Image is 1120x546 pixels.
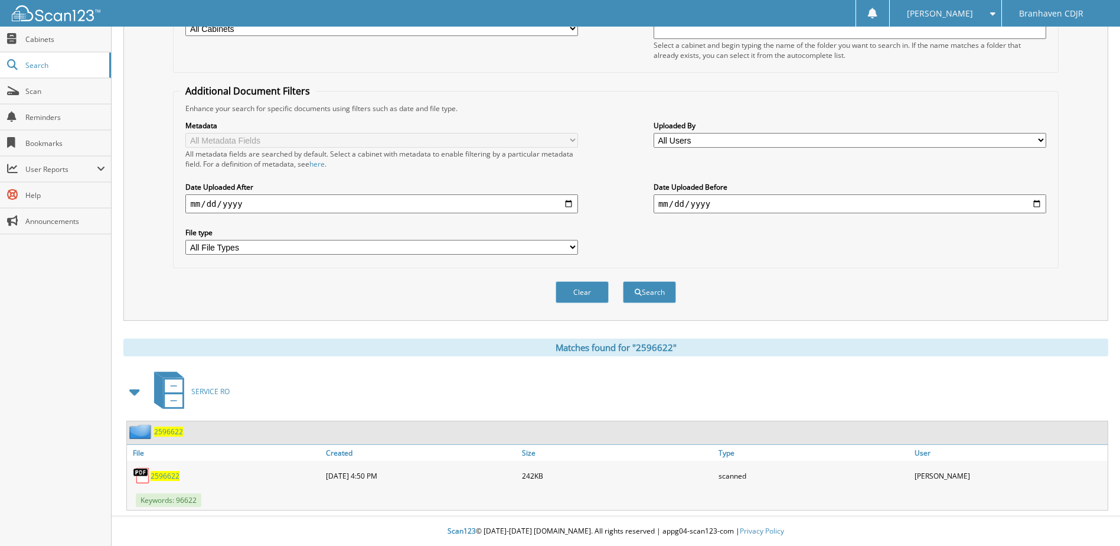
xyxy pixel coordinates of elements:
[323,445,519,461] a: Created
[556,281,609,303] button: Clear
[136,493,201,507] span: Keywords: 96622
[25,86,105,96] span: Scan
[654,194,1046,213] input: end
[151,471,179,481] a: 2596622
[185,227,578,238] label: File type
[191,386,230,396] span: SERVICE RO
[25,164,97,174] span: User Reports
[25,138,105,148] span: Bookmarks
[519,464,715,487] div: 242KB
[185,149,578,169] div: All metadata fields are searched by default. Select a cabinet with metadata to enable filtering b...
[179,84,316,97] legend: Additional Document Filters
[12,5,100,21] img: scan123-logo-white.svg
[179,103,1052,113] div: Enhance your search for specific documents using filters such as date and file type.
[25,60,103,70] span: Search
[654,182,1046,192] label: Date Uploaded Before
[25,190,105,200] span: Help
[654,40,1046,60] div: Select a cabinet and begin typing the name of the folder you want to search in. If the name match...
[112,517,1120,546] div: © [DATE]-[DATE] [DOMAIN_NAME]. All rights reserved | appg04-scan123-com |
[25,34,105,44] span: Cabinets
[147,368,230,415] a: SERVICE RO
[716,464,912,487] div: scanned
[623,281,676,303] button: Search
[185,121,578,131] label: Metadata
[185,194,578,213] input: start
[912,445,1108,461] a: User
[25,112,105,122] span: Reminders
[1019,10,1083,17] span: Branhaven CDJR
[654,121,1046,131] label: Uploaded By
[716,445,912,461] a: Type
[740,526,784,536] a: Privacy Policy
[129,424,154,439] img: folder2.png
[912,464,1108,487] div: [PERSON_NAME]
[185,182,578,192] label: Date Uploaded After
[519,445,715,461] a: Size
[123,339,1108,356] div: Matches found for "2596622"
[309,159,325,169] a: here
[907,10,973,17] span: [PERSON_NAME]
[127,445,323,461] a: File
[323,464,519,487] div: [DATE] 4:50 PM
[133,467,151,485] img: PDF.png
[1061,489,1120,546] iframe: Chat Widget
[25,216,105,226] span: Announcements
[154,427,183,437] a: 2596622
[448,526,476,536] span: Scan123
